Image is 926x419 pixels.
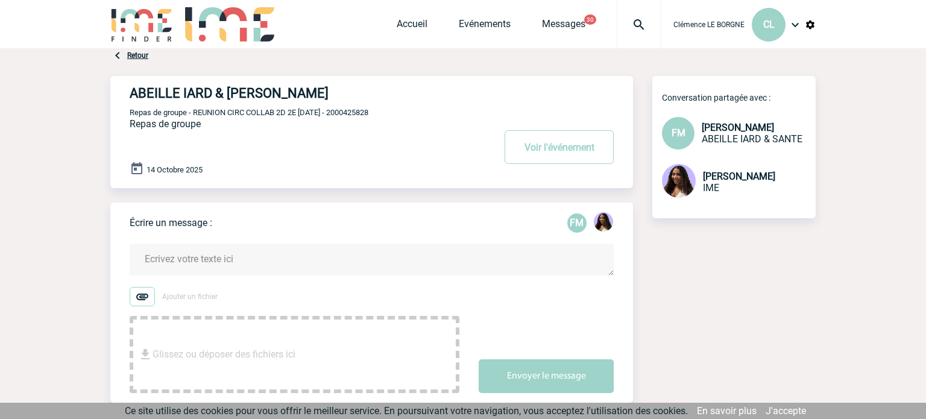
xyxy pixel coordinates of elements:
span: ABEILLE IARD & SANTE [702,133,802,145]
span: Ajouter un fichier [162,292,218,301]
div: Florence MATHIEU [567,213,587,233]
h4: ABEILLE IARD & [PERSON_NAME] [130,86,458,101]
p: Conversation partagée avec : [662,93,816,102]
span: [PERSON_NAME] [703,171,775,182]
span: Repas de groupe - REUNION CIRC COLLAB 2D 2E [DATE] - 2000425828 [130,108,368,117]
span: FM [672,127,685,139]
img: 131234-0.jpg [662,164,696,198]
a: Accueil [397,18,427,35]
div: Jessica NETO BOGALHO [594,212,613,234]
img: file_download.svg [138,347,153,362]
img: IME-Finder [110,7,173,42]
span: Repas de groupe [130,118,201,130]
button: Envoyer le message [479,359,614,393]
a: Evénements [459,18,511,35]
span: CL [763,19,775,30]
button: Voir l'événement [505,130,614,164]
span: [PERSON_NAME] [702,122,774,133]
button: 30 [584,14,596,25]
span: Clémence LE BORGNE [673,20,745,29]
a: En savoir plus [697,405,757,417]
span: IME [703,182,719,194]
p: FM [567,213,587,233]
p: Écrire un message : [130,217,212,228]
span: 14 Octobre 2025 [146,165,203,174]
a: Retour [127,51,148,60]
img: 131234-0.jpg [594,212,613,232]
span: Glissez ou déposer des fichiers ici [153,324,295,385]
a: J'accepte [766,405,806,417]
a: Messages [542,18,585,35]
span: Ce site utilise des cookies pour vous offrir le meilleur service. En poursuivant votre navigation... [125,405,688,417]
